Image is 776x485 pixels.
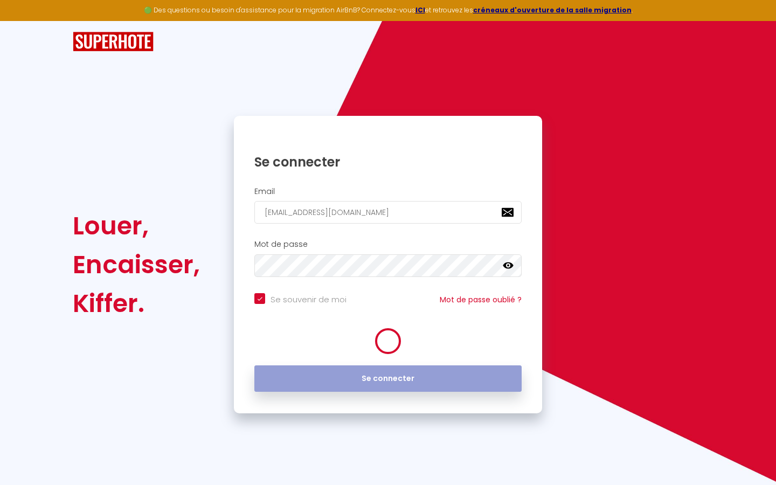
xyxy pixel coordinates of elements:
div: Louer, [73,206,200,245]
button: Se connecter [254,365,522,392]
h1: Se connecter [254,154,522,170]
button: Ouvrir le widget de chat LiveChat [9,4,41,37]
div: Encaisser, [73,245,200,284]
input: Ton Email [254,201,522,224]
a: créneaux d'ouverture de la salle migration [473,5,632,15]
h2: Email [254,187,522,196]
a: ICI [415,5,425,15]
img: SuperHote logo [73,32,154,52]
h2: Mot de passe [254,240,522,249]
a: Mot de passe oublié ? [440,294,522,305]
div: Kiffer. [73,284,200,323]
